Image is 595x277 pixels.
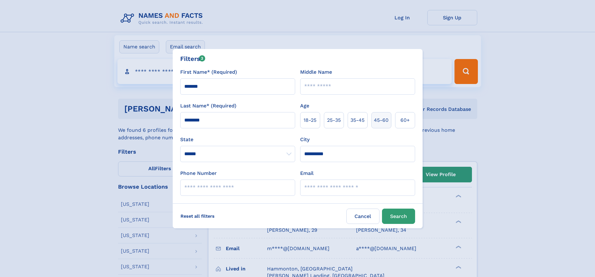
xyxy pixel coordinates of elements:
label: Last Name* (Required) [180,102,236,110]
label: First Name* (Required) [180,68,237,76]
label: Cancel [346,209,379,224]
label: Email [300,170,314,177]
label: Age [300,102,309,110]
label: City [300,136,310,143]
label: Middle Name [300,68,332,76]
span: 18‑25 [304,116,316,124]
button: Search [382,209,415,224]
span: 25‑35 [327,116,341,124]
div: Filters [180,54,206,63]
label: Phone Number [180,170,217,177]
span: 45‑60 [374,116,389,124]
label: State [180,136,295,143]
span: 35‑45 [350,116,364,124]
span: 60+ [400,116,410,124]
label: Reset all filters [176,209,219,224]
